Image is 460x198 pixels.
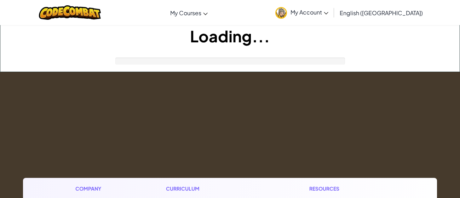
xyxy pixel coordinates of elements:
img: avatar [275,7,287,19]
a: My Account [272,1,332,24]
h1: Loading... [0,25,460,47]
span: English ([GEOGRAPHIC_DATA]) [340,9,423,17]
h1: Resources [309,185,385,192]
span: My Account [291,8,328,16]
h1: Company [75,185,108,192]
h1: Curriculum [166,185,252,192]
a: My Courses [167,3,211,22]
a: English ([GEOGRAPHIC_DATA]) [336,3,426,22]
img: CodeCombat logo [39,5,101,20]
span: My Courses [170,9,201,17]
